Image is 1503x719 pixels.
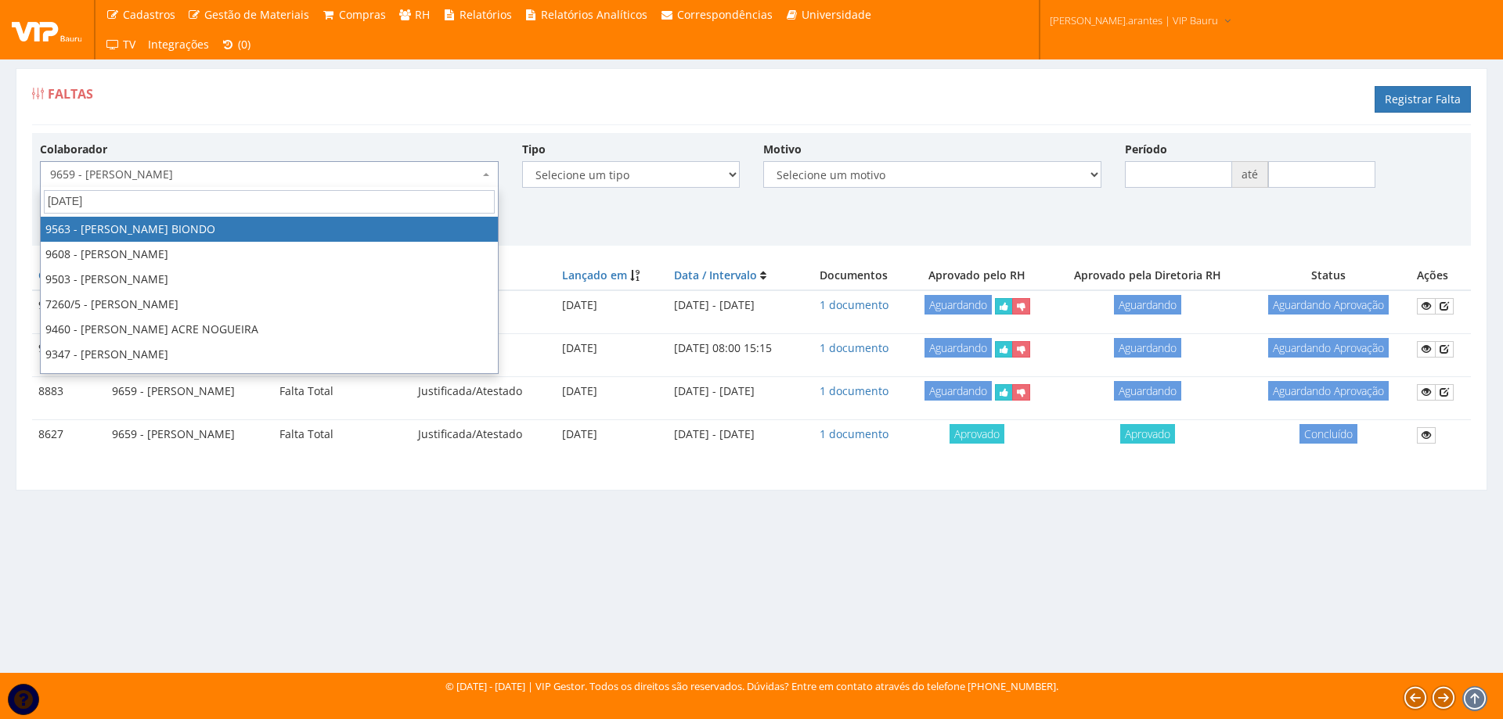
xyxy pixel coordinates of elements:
td: 9659 - [PERSON_NAME] [106,377,273,407]
td: 8627 [32,419,106,449]
td: [DATE] - [DATE] [668,377,804,407]
a: 1 documento [820,340,888,355]
td: Justificada/Atestado [412,419,556,449]
th: Documentos [804,261,904,290]
td: [DATE] [556,377,667,407]
span: Aguardando Aprovação [1268,381,1389,401]
li: 9563 - [PERSON_NAME] BIONDO [41,217,498,242]
span: até [1232,161,1268,188]
a: 1 documento [820,383,888,398]
span: Aprovado [1120,424,1175,444]
td: Justificada/Atestado [412,377,556,407]
span: Aguardando Aprovação [1268,295,1389,315]
th: Aprovado pela Diretoria RH [1049,261,1246,290]
li: 9347 - [PERSON_NAME] [41,342,498,367]
a: Lançado em [562,268,627,282]
span: Integrações [148,37,209,52]
td: Falta Total [273,377,413,407]
span: Aguardando [1114,338,1181,358]
label: Período [1125,142,1167,157]
span: RH [415,7,430,22]
li: 9608 - [PERSON_NAME] [41,242,498,267]
li: 9429 - [PERSON_NAME] [41,367,498,392]
span: Aguardando [925,295,992,315]
a: Código [38,268,76,282]
a: (0) [215,30,258,59]
span: Relatórios Analíticos [541,7,647,22]
label: Colaborador [40,142,107,157]
span: Universidade [802,7,871,22]
span: Gestão de Materiais [204,7,309,22]
span: 9659 - FRANCINE CORREIA NUNES [50,167,479,182]
td: [DATE] - [DATE] [668,290,804,321]
span: Cadastros [123,7,175,22]
th: Ações [1411,261,1471,290]
span: Faltas [48,85,93,102]
td: Falta Total [273,419,413,449]
label: Tipo [522,142,546,157]
span: Aguardando [1114,295,1181,315]
td: [DATE] 08:00 15:15 [668,334,804,364]
a: TV [99,30,142,59]
img: logo [12,18,82,41]
span: (0) [238,37,250,52]
a: 1 documento [820,426,888,441]
span: TV [123,37,135,52]
a: Integrações [142,30,215,59]
li: 9503 - [PERSON_NAME] [41,267,498,292]
span: Aguardando Aprovação [1268,338,1389,358]
span: Compras [339,7,386,22]
span: Aguardando [925,338,992,358]
th: Status [1246,261,1411,290]
a: Registrar Falta [1375,86,1471,113]
a: Data / Intervalo [674,268,757,282]
span: Correspondências [677,7,773,22]
td: [DATE] [556,419,667,449]
td: [DATE] - [DATE] [668,419,804,449]
th: Aprovado pelo RH [904,261,1049,290]
label: Motivo [763,142,802,157]
span: Aguardando [925,381,992,401]
a: 1 documento [820,297,888,312]
td: 9229 [32,290,106,321]
td: 9659 - [PERSON_NAME] [106,419,273,449]
td: [DATE] [556,290,667,321]
td: 9228 [32,334,106,364]
td: 8883 [32,377,106,407]
span: [PERSON_NAME].arantes | VIP Bauru [1050,13,1218,28]
td: [DATE] [556,334,667,364]
span: Relatórios [460,7,512,22]
div: © [DATE] - [DATE] | VIP Gestor. Todos os direitos são reservados. Dúvidas? Entre em contato atrav... [445,679,1058,694]
span: Aprovado [950,424,1004,444]
span: Concluído [1299,424,1357,444]
span: 9659 - FRANCINE CORREIA NUNES [40,161,499,188]
li: 7260/5 - [PERSON_NAME] [41,292,498,317]
li: 9460 - [PERSON_NAME] ACRE NOGUEIRA [41,317,498,342]
span: Aguardando [1114,381,1181,401]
